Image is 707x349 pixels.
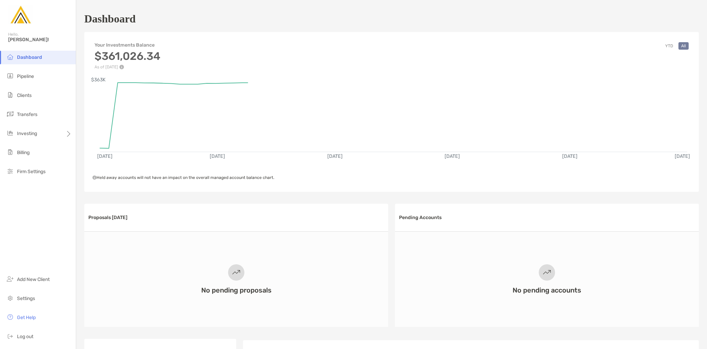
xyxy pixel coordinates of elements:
[94,65,160,69] p: As of [DATE]
[399,215,442,220] h3: Pending Accounts
[6,148,14,156] img: billing icon
[6,294,14,302] img: settings icon
[6,129,14,137] img: investing icon
[94,50,160,63] h3: $361,026.34
[513,286,581,294] h3: No pending accounts
[17,73,34,79] span: Pipeline
[17,334,33,339] span: Log out
[92,175,274,180] span: Held away accounts will not have an impact on the overall managed account balance chart.
[662,42,676,50] button: YTD
[562,153,577,159] text: [DATE]
[17,131,37,136] span: Investing
[17,169,46,174] span: Firm Settings
[84,13,136,25] h1: Dashboard
[8,3,33,27] img: Zoe Logo
[17,315,36,320] span: Get Help
[6,332,14,340] img: logout icon
[17,112,37,117] span: Transfers
[675,153,690,159] text: [DATE]
[6,110,14,118] img: transfers icon
[17,54,42,60] span: Dashboard
[88,215,127,220] h3: Proposals [DATE]
[94,42,160,48] h4: Your Investments Balance
[445,153,460,159] text: [DATE]
[201,286,272,294] h3: No pending proposals
[8,37,72,43] span: [PERSON_NAME]!
[119,65,124,69] img: Performance Info
[97,153,113,159] text: [DATE]
[91,77,106,83] text: $363K
[6,91,14,99] img: clients icon
[17,150,30,155] span: Billing
[327,153,343,159] text: [DATE]
[6,53,14,61] img: dashboard icon
[210,153,225,159] text: [DATE]
[6,313,14,321] img: get-help icon
[17,277,50,282] span: Add New Client
[6,275,14,283] img: add_new_client icon
[6,72,14,80] img: pipeline icon
[17,93,32,98] span: Clients
[678,42,689,50] button: All
[17,296,35,301] span: Settings
[6,167,14,175] img: firm-settings icon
